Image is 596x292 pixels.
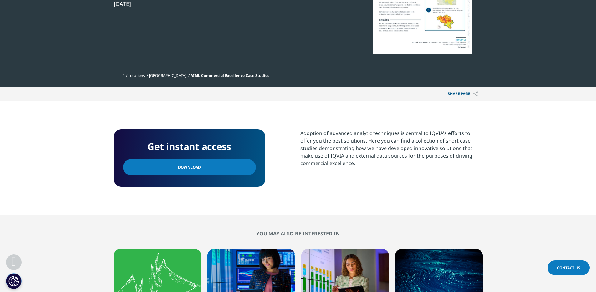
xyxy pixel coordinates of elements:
button: Share PAGEShare PAGE [443,87,483,101]
a: Locations [128,73,145,78]
a: Contact Us [548,260,590,275]
img: Share PAGE [473,91,478,97]
a: Download [123,159,256,175]
h4: Get instant access [123,139,256,154]
span: Download [178,164,201,171]
button: Cookies Settings [6,273,22,289]
p: Share PAGE [443,87,483,101]
span: Contact Us [557,265,580,270]
h2: You may also be interested in [114,230,483,237]
div: Adoption of advanced analytic techniques is central to IQVIA's efforts to offer you the best solu... [300,129,483,167]
a: [GEOGRAPHIC_DATA] [149,73,186,78]
span: AIML Commercial Excellence Case Studies [191,73,269,78]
